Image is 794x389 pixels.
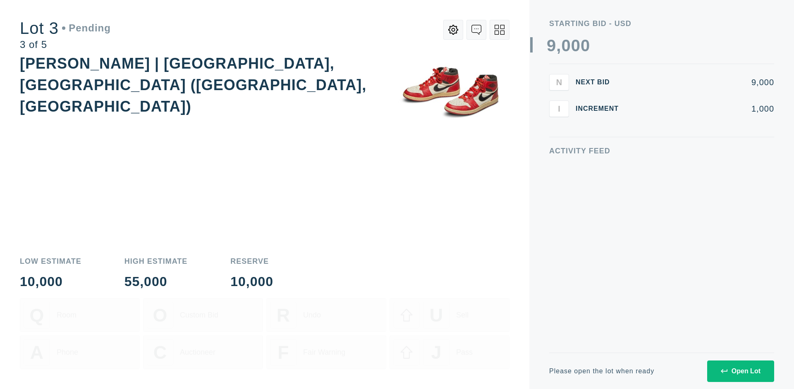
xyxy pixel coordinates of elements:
div: 3 of 5 [20,40,111,50]
div: 0 [581,37,590,54]
div: Open Lot [721,368,761,375]
span: N [556,77,562,87]
div: Increment [576,105,625,112]
button: Open Lot [707,360,774,382]
div: Lot 3 [20,20,111,36]
div: 10,000 [20,275,81,288]
div: Activity Feed [549,147,774,155]
div: 9,000 [632,78,774,86]
div: Pending [62,23,111,33]
div: 0 [571,37,581,54]
div: 1,000 [632,105,774,113]
div: 10,000 [230,275,273,288]
div: Reserve [230,258,273,265]
div: 55,000 [124,275,188,288]
div: 9 [547,37,556,54]
div: 0 [561,37,571,54]
button: I [549,100,569,117]
div: Low Estimate [20,258,81,265]
div: Please open the lot when ready [549,368,654,375]
div: High Estimate [124,258,188,265]
div: Starting Bid - USD [549,20,774,27]
div: Next Bid [576,79,625,86]
button: N [549,74,569,91]
div: [PERSON_NAME] | [GEOGRAPHIC_DATA], [GEOGRAPHIC_DATA] ([GEOGRAPHIC_DATA], [GEOGRAPHIC_DATA]) [20,55,366,115]
div: , [556,37,561,203]
span: I [558,104,560,113]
